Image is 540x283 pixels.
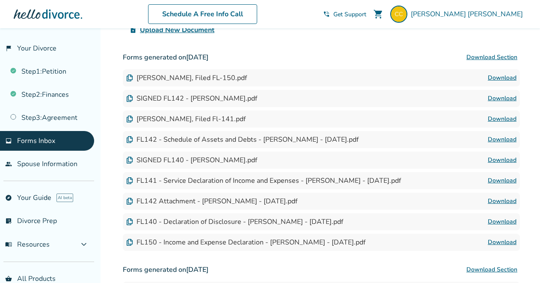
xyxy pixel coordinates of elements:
span: phone_in_talk [323,11,330,18]
a: Download [488,114,516,124]
button: Download Section [464,49,520,66]
img: checy16@gmail.com [390,6,407,23]
a: Download [488,196,516,206]
div: SIGNED FL142 - [PERSON_NAME].pdf [126,94,257,103]
a: Download [488,176,516,186]
span: list_alt_check [5,217,12,224]
a: Download [488,237,516,247]
span: [PERSON_NAME] [PERSON_NAME] [411,9,526,19]
h3: Forms generated on [DATE] [123,261,520,278]
span: explore [5,194,12,201]
div: FL150 - Income and Expense Declaration - [PERSON_NAME] - [DATE].pdf [126,238,365,247]
img: Document [126,95,133,102]
button: Download Section [464,261,520,278]
img: Document [126,157,133,164]
span: inbox [5,137,12,144]
a: Download [488,217,516,227]
img: Document [126,239,133,246]
span: shopping_basket [5,275,12,282]
a: Download [488,93,516,104]
span: people [5,161,12,167]
img: Document [126,218,133,225]
img: Document [126,177,133,184]
div: SIGNED FL140 - [PERSON_NAME].pdf [126,155,257,165]
div: FL142 Attachment - [PERSON_NAME] - [DATE].pdf [126,197,297,206]
div: FL141 - Service Declaration of Income and Expenses - [PERSON_NAME] - [DATE].pdf [126,176,401,185]
span: flag_2 [5,45,12,52]
span: upload_file [130,27,136,33]
span: AI beta [56,194,73,202]
img: Document [126,116,133,122]
img: Document [126,74,133,81]
a: Schedule A Free Info Call [148,4,257,24]
a: Download [488,155,516,165]
span: Resources [5,240,50,249]
img: Document [126,198,133,205]
div: FL142 - Schedule of Assets and Debts - [PERSON_NAME] - [DATE].pdf [126,135,359,144]
span: shopping_cart [373,9,383,19]
span: menu_book [5,241,12,248]
h3: Forms generated on [DATE] [123,49,520,66]
span: Forms Inbox [17,136,55,146]
a: phone_in_talkGet Support [323,10,366,18]
div: [PERSON_NAME], Filed FL-150.pdf [126,73,247,83]
iframe: Chat Widget [497,242,540,283]
a: Download [488,73,516,83]
span: Get Support [333,10,366,18]
img: Document [126,136,133,143]
div: [PERSON_NAME], Filed Fl-141.pdf [126,114,246,124]
div: FL140 - Declaration of Disclosure - [PERSON_NAME] - [DATE].pdf [126,217,343,226]
span: expand_more [79,239,89,250]
a: Download [488,134,516,145]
